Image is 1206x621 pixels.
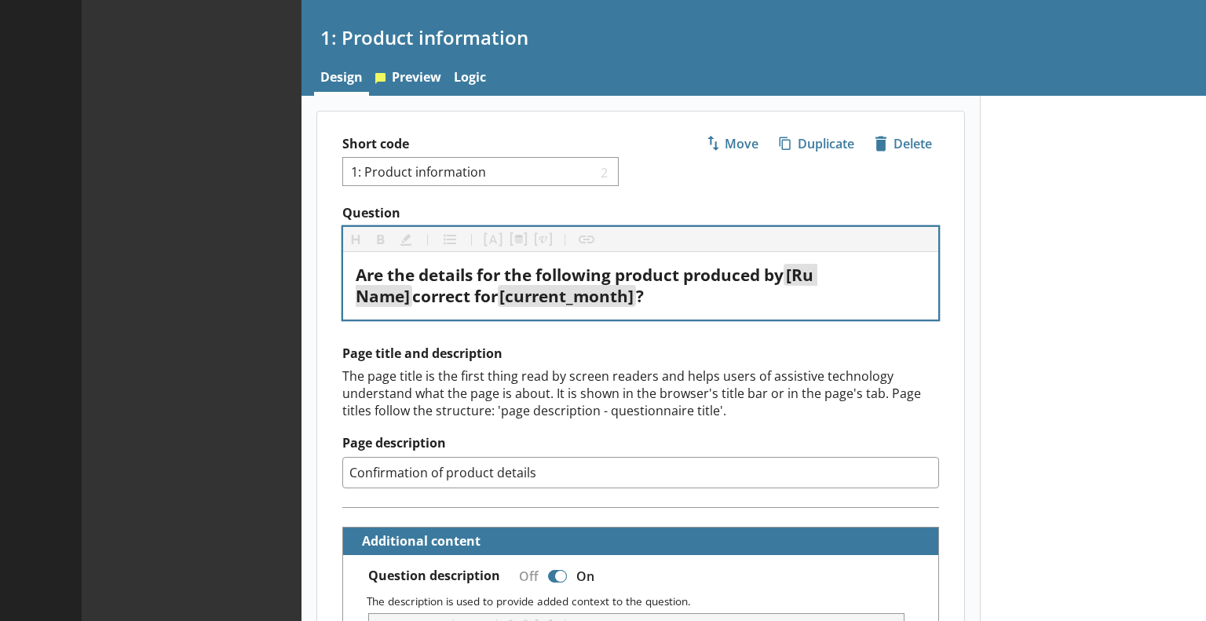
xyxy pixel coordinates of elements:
[868,130,939,157] button: Delete
[369,62,448,96] a: Preview
[368,568,500,584] label: Question description
[412,285,498,307] span: correct for
[506,562,545,590] div: Off
[342,435,939,451] label: Page description
[342,345,939,362] h2: Page title and description
[314,62,369,96] a: Design
[342,205,939,221] label: Question
[499,285,634,307] span: [current_month]
[342,136,641,152] label: Short code
[356,265,926,307] div: Question
[772,130,861,157] button: Duplicate
[636,285,644,307] span: ?
[356,264,817,307] span: [Ru Name]
[598,164,612,179] span: 2
[448,62,492,96] a: Logic
[349,528,484,555] button: Additional content
[342,367,939,419] div: The page title is the first thing read by screen readers and helps users of assistive technology ...
[699,130,766,157] button: Move
[700,131,765,156] span: Move
[367,594,926,608] p: The description is used to provide added context to the question.
[570,562,607,590] div: On
[868,131,938,156] span: Delete
[356,264,784,286] span: Are the details for the following product produced by
[320,25,1187,49] h1: 1: Product information
[773,131,861,156] span: Duplicate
